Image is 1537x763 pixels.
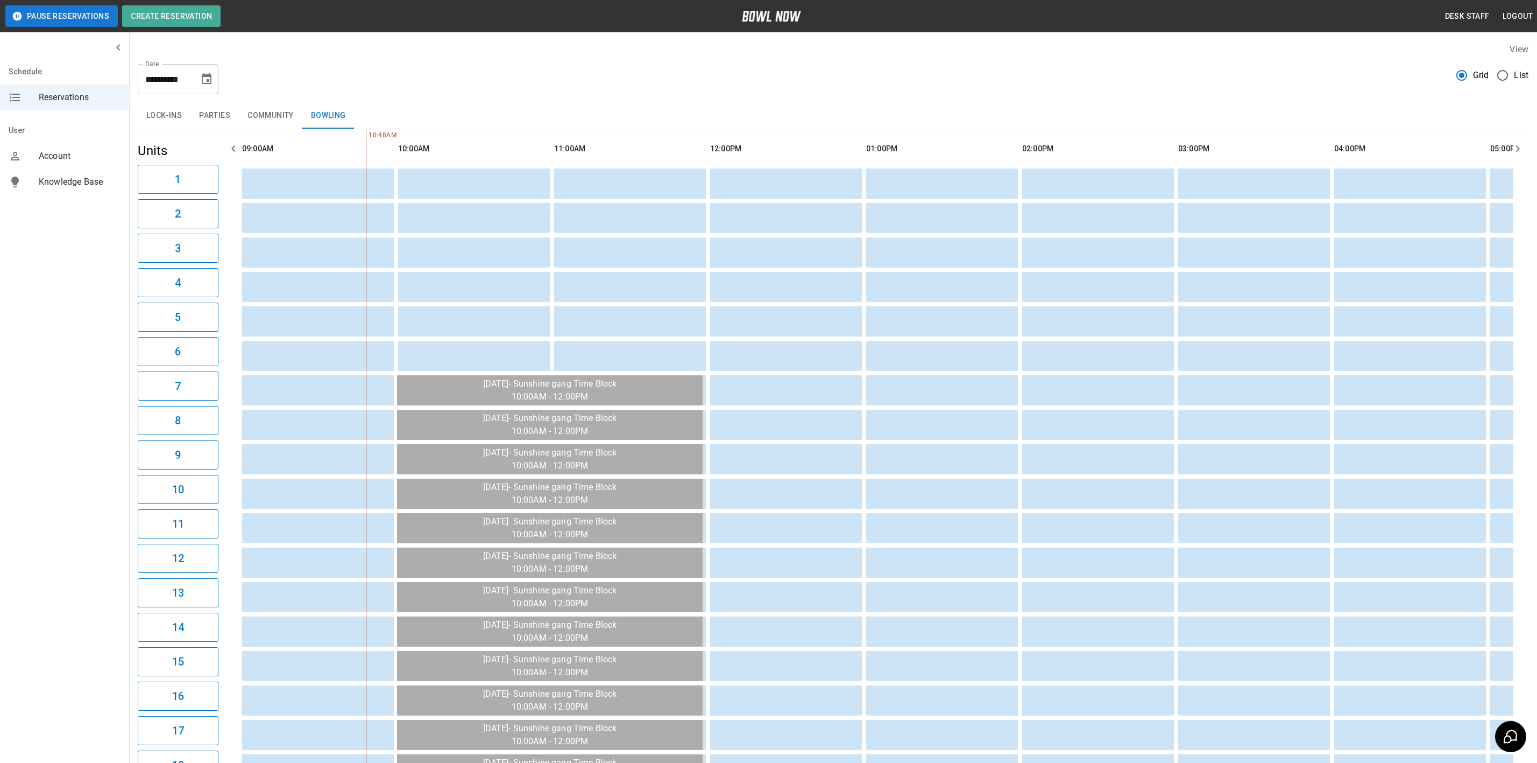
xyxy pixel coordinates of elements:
[175,377,181,395] h6: 7
[122,5,221,27] button: Create Reservation
[39,91,121,104] span: Reservations
[138,372,218,401] button: 7
[138,509,218,538] button: 11
[175,240,181,257] h6: 3
[39,150,121,163] span: Account
[172,619,184,636] h6: 14
[366,130,369,141] span: 10:48AM
[175,205,181,222] h6: 2
[398,134,550,164] th: 10:00AM
[138,475,218,504] button: 10
[138,647,218,676] button: 15
[710,134,862,164] th: 12:00PM
[172,722,184,739] h6: 17
[172,481,184,498] h6: 10
[175,274,181,291] h6: 4
[138,578,218,607] button: 13
[175,446,181,464] h6: 9
[302,103,355,129] button: Bowling
[5,5,118,27] button: Pause Reservations
[1498,6,1537,26] button: Logout
[196,68,217,90] button: Choose date, selected date is Sep 15, 2025
[1514,69,1528,82] span: List
[242,134,394,164] th: 09:00AM
[175,343,181,360] h6: 6
[175,171,181,188] h6: 1
[1473,69,1489,82] span: Grid
[138,613,218,642] button: 14
[138,165,218,194] button: 1
[138,440,218,470] button: 9
[138,234,218,263] button: 3
[138,716,218,745] button: 17
[138,103,190,129] button: Lock-ins
[138,337,218,366] button: 6
[138,406,218,435] button: 8
[138,544,218,573] button: 12
[172,688,184,705] h6: 16
[138,268,218,297] button: 4
[138,103,1528,129] div: inventory tabs
[1441,6,1494,26] button: Desk Staff
[172,515,184,533] h6: 11
[742,11,801,22] img: logo
[1510,44,1528,54] label: View
[138,142,218,159] h5: Units
[39,176,121,188] span: Knowledge Base
[554,134,706,164] th: 11:00AM
[172,550,184,567] h6: 12
[172,584,184,601] h6: 13
[239,103,302,129] button: Community
[175,309,181,326] h6: 5
[138,199,218,228] button: 2
[172,653,184,670] h6: 15
[190,103,239,129] button: Parties
[138,303,218,332] button: 5
[175,412,181,429] h6: 8
[138,682,218,711] button: 16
